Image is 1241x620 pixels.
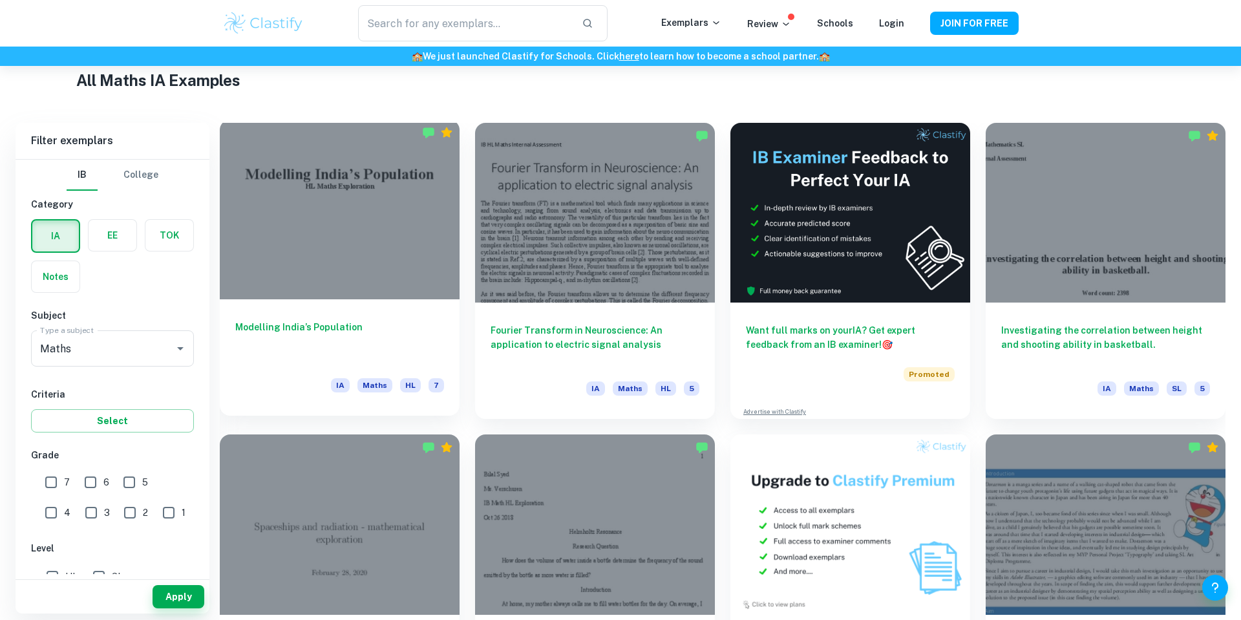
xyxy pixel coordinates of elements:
button: Help and Feedback [1202,575,1228,601]
a: Advertise with Clastify [743,407,806,416]
span: 6 [103,475,109,489]
div: Premium [1206,441,1219,454]
button: EE [89,220,136,251]
span: Promoted [904,367,955,381]
img: Marked [422,441,435,454]
button: College [123,160,158,191]
a: Modelling India’s PopulationIAMathsHL7 [220,123,460,419]
span: 3 [104,506,110,520]
span: 1 [182,506,186,520]
span: IA [586,381,605,396]
h6: Category [31,197,194,211]
span: HL [655,381,676,396]
span: IA [331,378,350,392]
label: Type a subject [40,325,94,336]
span: HL [400,378,421,392]
img: Marked [422,126,435,139]
a: Investigating the correlation between height and shooting ability in basketball.IAMathsSL5 [986,123,1225,419]
button: IB [67,160,98,191]
span: SL [1167,381,1187,396]
span: 7 [429,378,444,392]
a: Fourier Transform in Neuroscience: An application to electric signal analysisIAMathsHL5 [475,123,715,419]
img: Marked [695,129,708,142]
a: Login [879,18,904,28]
a: here [619,51,639,61]
button: Open [171,339,189,358]
h6: Criteria [31,387,194,401]
span: 2 [143,506,148,520]
h6: Filter exemplars [16,123,209,159]
h1: All Maths IA Examples [76,69,1165,92]
img: Thumbnail [730,434,970,614]
span: HL [65,570,78,584]
button: JOIN FOR FREE [930,12,1019,35]
span: 5 [684,381,699,396]
span: Maths [357,378,392,392]
h6: Fourier Transform in Neuroscience: An application to electric signal analysis [491,323,699,366]
span: 5 [142,475,148,489]
span: 🏫 [819,51,830,61]
h6: Modelling India’s Population [235,320,444,363]
button: TOK [145,220,193,251]
button: Select [31,409,194,433]
div: Filter type choice [67,160,158,191]
button: Apply [153,585,204,608]
h6: Investigating the correlation between height and shooting ability in basketball. [1001,323,1210,366]
img: Marked [1188,129,1201,142]
button: Notes [32,261,80,292]
div: Premium [440,441,453,454]
div: Premium [440,126,453,139]
button: IA [32,220,79,251]
h6: We just launched Clastify for Schools. Click to learn how to become a school partner. [3,49,1238,63]
img: Marked [1188,441,1201,454]
input: Search for any exemplars... [358,5,571,41]
h6: Want full marks on your IA ? Get expert feedback from an IB examiner! [746,323,955,352]
span: Maths [613,381,648,396]
h6: Level [31,541,194,555]
span: 🎯 [882,339,893,350]
span: 🏫 [412,51,423,61]
span: IA [1098,381,1116,396]
div: Premium [1206,129,1219,142]
h6: Subject [31,308,194,323]
img: Clastify logo [222,10,304,36]
span: 7 [64,475,70,489]
p: Exemplars [661,16,721,30]
h6: Grade [31,448,194,462]
p: Review [747,17,791,31]
span: 5 [1194,381,1210,396]
img: Marked [695,441,708,454]
span: 4 [64,506,70,520]
a: Schools [817,18,853,28]
span: Maths [1124,381,1159,396]
span: SL [112,570,123,584]
img: Thumbnail [730,123,970,303]
a: Want full marks on yourIA? Get expert feedback from an IB examiner!PromotedAdvertise with Clastify [730,123,970,419]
